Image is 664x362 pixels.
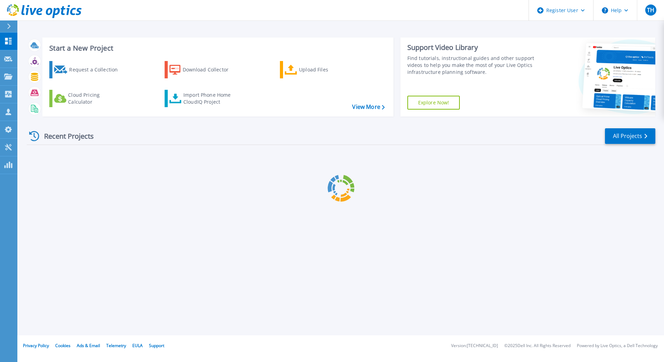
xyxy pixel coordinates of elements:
div: Support Video Library [407,43,537,52]
div: Cloud Pricing Calculator [68,92,124,105]
div: Import Phone Home CloudIQ Project [183,92,238,105]
a: EULA [132,343,143,348]
li: Powered by Live Optics, a Dell Technology [577,344,658,348]
a: Telemetry [106,343,126,348]
a: Cloud Pricing Calculator [49,90,127,107]
div: Recent Projects [27,128,103,145]
div: Upload Files [299,63,355,77]
h3: Start a New Project [49,44,384,52]
a: Request a Collection [49,61,127,78]
a: Explore Now! [407,96,460,110]
a: Privacy Policy [23,343,49,348]
a: Support [149,343,164,348]
div: Download Collector [183,63,238,77]
a: Cookies [55,343,70,348]
div: Find tutorials, instructional guides and other support videos to help you make the most of your L... [407,55,537,76]
span: TH [647,7,654,13]
div: Request a Collection [69,63,125,77]
a: Upload Files [280,61,357,78]
a: Ads & Email [77,343,100,348]
a: View More [352,104,384,110]
a: All Projects [605,128,655,144]
li: Version: [TECHNICAL_ID] [451,344,498,348]
a: Download Collector [165,61,242,78]
li: © 2025 Dell Inc. All Rights Reserved [504,344,571,348]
